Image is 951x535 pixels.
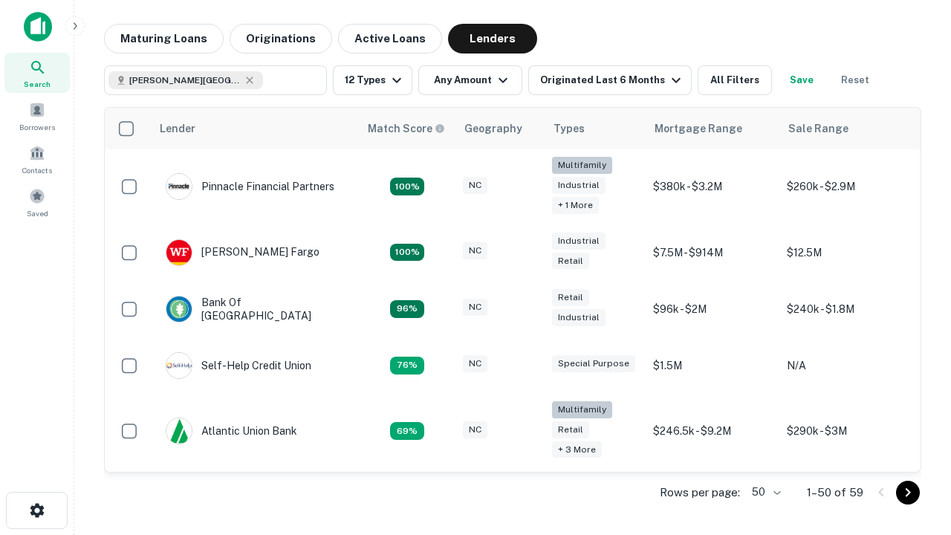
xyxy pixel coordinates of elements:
div: Matching Properties: 26, hasApolloMatch: undefined [390,178,424,195]
div: Multifamily [552,401,612,418]
div: Matching Properties: 10, hasApolloMatch: undefined [390,422,424,440]
div: Matching Properties: 15, hasApolloMatch: undefined [390,244,424,262]
button: Originated Last 6 Months [528,65,692,95]
th: Geography [455,108,545,149]
img: picture [166,240,192,265]
div: Capitalize uses an advanced AI algorithm to match your search with the best lender. The match sco... [368,120,445,137]
th: Capitalize uses an advanced AI algorithm to match your search with the best lender. The match sco... [359,108,455,149]
td: $12.5M [779,224,913,281]
iframe: Chat Widget [877,369,951,440]
td: $246.5k - $9.2M [646,394,779,469]
div: Originated Last 6 Months [540,71,685,89]
button: Go to next page [896,481,920,505]
button: Originations [230,24,332,53]
div: Industrial [552,233,606,250]
div: + 3 more [552,441,602,458]
td: $96k - $2M [646,281,779,337]
div: Matching Properties: 11, hasApolloMatch: undefined [390,357,424,374]
div: Sale Range [788,120,848,137]
span: Contacts [22,164,52,176]
th: Sale Range [779,108,913,149]
div: NC [463,177,487,194]
a: Search [4,53,70,93]
div: Special Purpose [552,355,635,372]
td: N/A [779,337,913,394]
td: $260k - $2.9M [779,149,913,224]
div: Retail [552,421,589,438]
h6: Match Score [368,120,442,137]
img: capitalize-icon.png [24,12,52,42]
p: Rows per page: [660,484,740,502]
th: Mortgage Range [646,108,779,149]
th: Lender [151,108,359,149]
div: 50 [746,481,783,503]
span: Saved [27,207,48,219]
button: Save your search to get updates of matches that match your search criteria. [778,65,825,95]
p: 1–50 of 59 [807,484,863,502]
button: Active Loans [338,24,442,53]
span: Search [24,78,51,90]
button: All Filters [698,65,772,95]
div: NC [463,299,487,316]
button: 12 Types [333,65,412,95]
div: Types [554,120,585,137]
div: Self-help Credit Union [166,352,311,379]
div: Bank Of [GEOGRAPHIC_DATA] [166,296,344,322]
td: $1.5M [646,337,779,394]
span: [PERSON_NAME][GEOGRAPHIC_DATA], [GEOGRAPHIC_DATA] [129,74,241,87]
div: Retail [552,289,589,306]
div: Matching Properties: 14, hasApolloMatch: undefined [390,300,424,318]
div: Retail [552,253,589,270]
img: picture [166,174,192,199]
div: [PERSON_NAME] Fargo [166,239,319,266]
a: Saved [4,182,70,222]
div: NC [463,355,487,372]
div: Industrial [552,309,606,326]
button: Any Amount [418,65,522,95]
div: Mortgage Range [655,120,742,137]
img: picture [166,418,192,444]
div: Multifamily [552,157,612,174]
div: Pinnacle Financial Partners [166,173,334,200]
div: + 1 more [552,197,599,214]
a: Borrowers [4,96,70,136]
td: $7.5M - $914M [646,224,779,281]
td: $240k - $1.8M [779,281,913,337]
div: Geography [464,120,522,137]
button: Maturing Loans [104,24,224,53]
td: $290k - $3M [779,394,913,469]
a: Contacts [4,139,70,179]
div: NC [463,421,487,438]
span: Borrowers [19,121,55,133]
button: Lenders [448,24,537,53]
td: $380k - $3.2M [646,149,779,224]
div: Industrial [552,177,606,194]
button: Reset [831,65,879,95]
img: picture [166,296,192,322]
th: Types [545,108,646,149]
img: picture [166,353,192,378]
div: NC [463,242,487,259]
div: Lender [160,120,195,137]
div: Atlantic Union Bank [166,418,297,444]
